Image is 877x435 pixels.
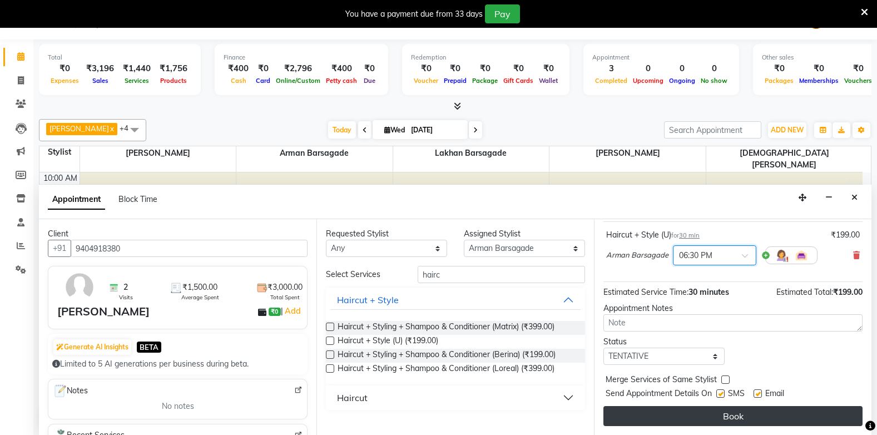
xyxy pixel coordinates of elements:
[765,388,784,402] span: Email
[330,388,581,408] button: Haircut
[118,62,155,75] div: ₹1,440
[698,77,730,85] span: No show
[270,293,300,301] span: Total Spent
[536,77,561,85] span: Wallet
[41,172,80,184] div: 10:00 AM
[408,122,463,139] input: 2025-09-03
[53,339,131,355] button: Generate AI Insights
[666,77,698,85] span: Ongoing
[82,62,118,75] div: ₹3,196
[39,146,80,158] div: Stylist
[63,271,96,303] img: avatar
[796,77,841,85] span: Memberships
[182,281,217,293] span: ₹1,500.00
[48,228,308,240] div: Client
[671,231,700,239] small: for
[123,281,128,293] span: 2
[330,290,581,310] button: Haircut + Style
[155,62,192,75] div: ₹1,756
[71,240,308,257] input: Search by Name/Mobile/Email/Code
[328,121,356,139] span: Today
[603,303,863,314] div: Appointment Notes
[606,250,668,261] span: Arman Barsagade
[281,304,303,318] span: |
[236,146,393,160] span: Arman Barsagade
[52,358,303,370] div: Limited to 5 AI generations per business during beta.
[48,53,192,62] div: Total
[418,266,585,283] input: Search by service name
[49,124,109,133] span: [PERSON_NAME]
[318,269,409,280] div: Select Services
[666,62,698,75] div: 0
[441,62,469,75] div: ₹0
[603,406,863,426] button: Book
[181,293,219,301] span: Average Spent
[119,293,133,301] span: Visits
[441,77,469,85] span: Prepaid
[606,388,712,402] span: Send Appointment Details On
[485,4,520,23] button: Pay
[469,77,501,85] span: Package
[228,77,249,85] span: Cash
[464,228,585,240] div: Assigned Stylist
[337,293,399,307] div: Haircut + Style
[775,249,788,262] img: Hairdresser.png
[345,8,483,20] div: You have a payment due from 33 days
[137,342,161,352] span: BETA
[48,62,82,75] div: ₹0
[157,77,190,85] span: Products
[728,388,745,402] span: SMS
[592,62,630,75] div: 3
[283,304,303,318] a: Add
[841,77,875,85] span: Vouchers
[90,77,111,85] span: Sales
[796,62,841,75] div: ₹0
[57,303,150,320] div: [PERSON_NAME]
[381,126,408,134] span: Wed
[606,374,717,388] span: Merge Services of Same Stylist
[795,249,808,262] img: Interior.png
[393,146,549,160] span: Lakhan barsagade
[337,391,368,404] div: Haircut
[48,240,71,257] button: +91
[269,308,280,317] span: ₹0
[698,62,730,75] div: 0
[603,336,725,348] div: Status
[80,146,236,160] span: [PERSON_NAME]
[361,77,378,85] span: Due
[501,62,536,75] div: ₹0
[338,335,438,349] span: Haircut + Style (U) (₹199.00)
[122,77,152,85] span: Services
[162,401,194,412] span: No notes
[360,62,379,75] div: ₹0
[253,62,273,75] div: ₹0
[273,77,323,85] span: Online/Custom
[53,384,88,398] span: Notes
[48,77,82,85] span: Expenses
[224,53,379,62] div: Finance
[706,146,863,172] span: [DEMOGRAPHIC_DATA][PERSON_NAME]
[253,77,273,85] span: Card
[323,62,360,75] div: ₹400
[630,62,666,75] div: 0
[338,349,556,363] span: Haircut + Styling + Shampoo & Conditioner (Berina) (₹199.00)
[549,146,706,160] span: [PERSON_NAME]
[603,287,688,297] span: Estimated Service Time:
[768,122,806,138] button: ADD NEW
[411,62,441,75] div: ₹0
[273,62,323,75] div: ₹2,796
[267,281,303,293] span: ₹3,000.00
[592,53,730,62] div: Appointment
[846,189,863,206] button: Close
[411,53,561,62] div: Redemption
[831,229,860,241] div: ₹199.00
[224,62,253,75] div: ₹400
[469,62,501,75] div: ₹0
[841,62,875,75] div: ₹0
[762,62,796,75] div: ₹0
[776,287,833,297] span: Estimated Total:
[501,77,536,85] span: Gift Cards
[664,121,761,139] input: Search Appointment
[326,228,447,240] div: Requested Stylist
[120,123,137,132] span: +4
